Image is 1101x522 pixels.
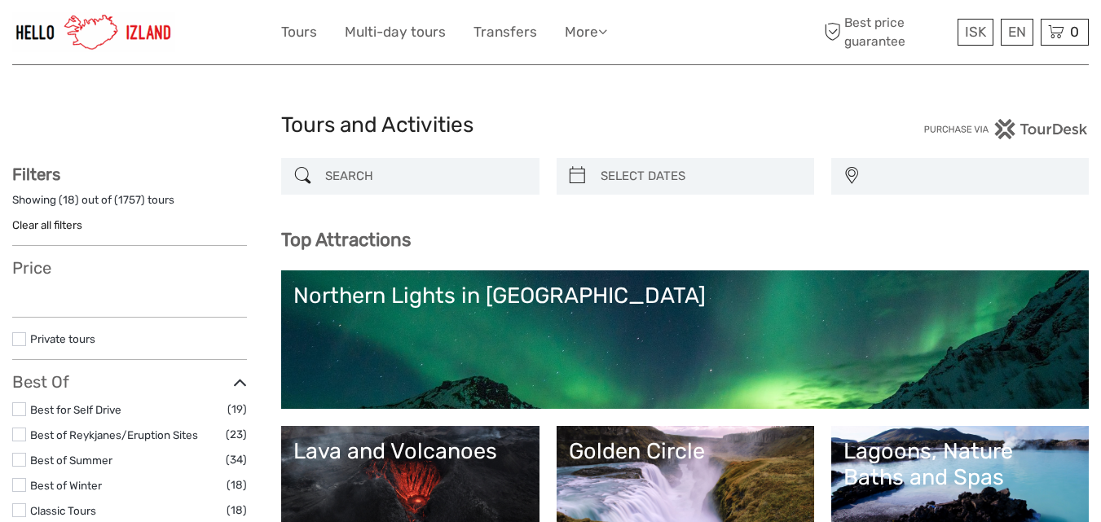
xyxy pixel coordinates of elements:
[12,372,247,392] h3: Best Of
[843,438,1077,491] div: Lagoons, Nature Baths and Spas
[820,14,953,50] span: Best price guarantee
[594,162,806,191] input: SELECT DATES
[345,20,446,44] a: Multi-day tours
[319,162,531,191] input: SEARCH
[227,476,247,494] span: (18)
[30,332,95,345] a: Private tours
[12,12,175,52] img: 1270-cead85dc-23af-4572-be81-b346f9cd5751_logo_small.jpg
[30,454,112,467] a: Best of Summer
[12,218,82,231] a: Clear all filters
[281,229,411,251] b: Top Attractions
[226,425,247,444] span: (23)
[281,112,820,138] h1: Tours and Activities
[118,192,141,208] label: 1757
[923,119,1089,139] img: PurchaseViaTourDesk.png
[965,24,986,40] span: ISK
[227,400,247,419] span: (19)
[227,501,247,520] span: (18)
[1068,24,1081,40] span: 0
[12,192,247,217] div: Showing ( ) out of ( ) tours
[30,428,198,441] a: Best of Reykjanes/Eruption Sites
[565,20,607,44] a: More
[293,438,526,464] div: Lava and Volcanoes
[281,20,317,44] a: Tours
[569,438,802,464] div: Golden Circle
[30,479,102,492] a: Best of Winter
[293,283,1077,309] div: Northern Lights in [GEOGRAPHIC_DATA]
[293,283,1077,397] a: Northern Lights in [GEOGRAPHIC_DATA]
[30,403,121,416] a: Best for Self Drive
[12,258,247,278] h3: Price
[473,20,537,44] a: Transfers
[226,450,247,469] span: (34)
[30,504,96,517] a: Classic Tours
[12,164,60,184] strong: Filters
[63,192,75,208] label: 18
[1001,19,1033,46] div: EN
